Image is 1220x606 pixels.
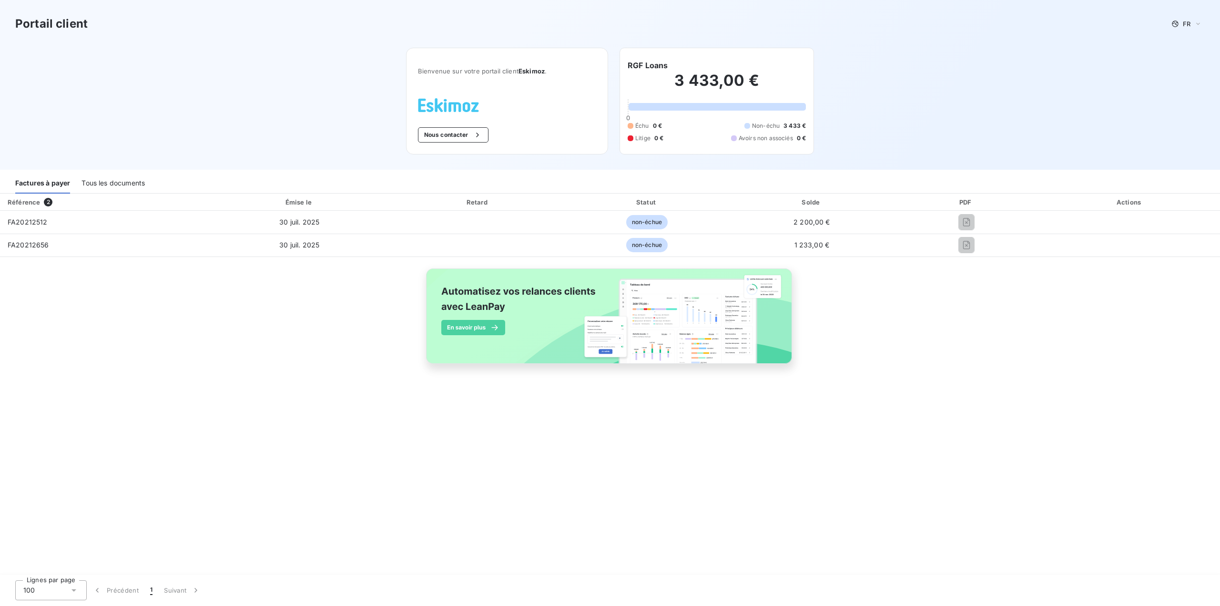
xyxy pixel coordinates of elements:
div: Retard [394,197,561,207]
span: non-échue [626,238,668,252]
span: FR [1183,20,1190,28]
button: Précédent [87,580,144,600]
span: 3 433 € [783,122,806,130]
span: 1 [150,585,152,595]
span: Échu [635,122,649,130]
span: Non-échu [752,122,780,130]
img: Company logo [418,98,479,112]
div: Actions [1041,197,1218,207]
div: Solde [732,197,892,207]
span: 1 233,00 € [794,241,830,249]
div: Factures à payer [15,174,70,194]
span: Eskimoz [518,67,545,75]
span: 30 juil. 2025 [279,241,319,249]
span: Avoirs non associés [739,134,793,143]
div: PDF [895,197,1037,207]
span: 0 € [653,122,662,130]
div: Référence [8,198,40,206]
h3: Portail client [15,15,88,32]
div: Statut [565,197,728,207]
span: 30 juil. 2025 [279,218,319,226]
div: Tous les documents [81,174,145,194]
button: Nous contacter [418,127,488,143]
span: 0 € [797,134,806,143]
h6: RGF Loans [628,60,668,71]
span: 0 [626,114,630,122]
div: Émise le [208,197,390,207]
span: Bienvenue sur votre portail client . [418,67,596,75]
span: 100 [23,585,35,595]
span: FA20212656 [8,241,49,249]
button: Suivant [158,580,206,600]
span: FA20212512 [8,218,48,226]
span: 2 [44,198,52,206]
img: banner [417,263,803,380]
span: 2 200,00 € [793,218,830,226]
span: non-échue [626,215,668,229]
button: 1 [144,580,158,600]
h2: 3 433,00 € [628,71,806,100]
span: Litige [635,134,651,143]
span: 0 € [654,134,663,143]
